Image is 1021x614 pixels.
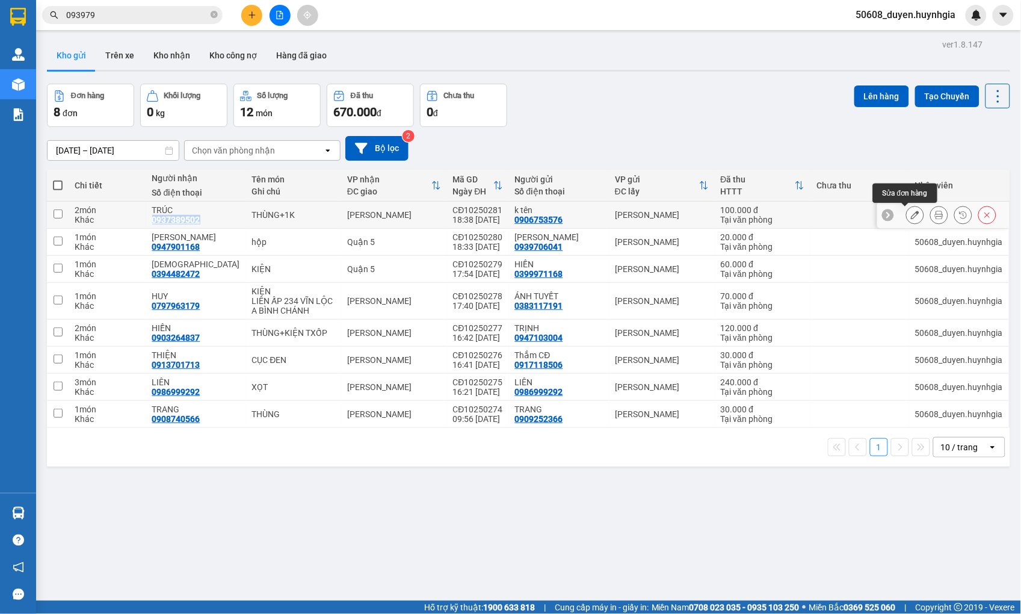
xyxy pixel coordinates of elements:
[152,188,240,197] div: Số điện thoại
[447,170,509,202] th: Toggle SortBy
[453,414,503,424] div: 09:56 [DATE]
[515,360,563,370] div: 0917118506
[453,259,503,269] div: CĐ10250279
[420,84,507,127] button: Chưa thu0đ
[333,105,377,119] span: 670.000
[140,84,227,127] button: Khối lượng0kg
[75,360,140,370] div: Khác
[152,232,240,242] div: KIM PHƯƠNG
[515,350,603,360] div: Thắm CĐ
[267,41,336,70] button: Hàng đã giao
[721,269,805,279] div: Tại văn phòng
[453,323,503,333] div: CĐ10250277
[905,601,907,614] span: |
[915,181,1003,190] div: Nhân viên
[297,5,318,26] button: aim
[515,377,603,387] div: LIÊN
[152,405,240,414] div: TRANG
[47,84,134,127] button: Đơn hàng8đơn
[347,382,441,392] div: [PERSON_NAME]
[483,603,535,612] strong: 1900 633 818
[721,175,795,184] div: Đã thu
[75,323,140,333] div: 2 món
[609,170,715,202] th: Toggle SortBy
[615,210,709,220] div: [PERSON_NAME]
[152,350,240,360] div: THIỆN
[152,205,240,215] div: TRÚC
[252,210,336,220] div: THÙNG+1K
[240,105,253,119] span: 12
[347,355,441,365] div: [PERSON_NAME]
[152,173,240,183] div: Người nhận
[347,237,441,247] div: Quận 5
[544,601,546,614] span: |
[75,232,140,242] div: 1 món
[252,287,336,296] div: KIỆN
[211,10,218,21] span: close-circle
[515,215,563,225] div: 0906753576
[152,333,200,343] div: 0903264837
[515,242,563,252] div: 0939706041
[721,215,805,225] div: Tại văn phòng
[809,601,896,614] span: Miền Bắc
[96,41,144,70] button: Trên xe
[347,328,441,338] div: [PERSON_NAME]
[10,37,106,52] div: k tên
[721,414,805,424] div: Tại văn phòng
[252,187,336,196] div: Ghi chú
[75,242,140,252] div: Khác
[453,242,503,252] div: 18:33 [DATE]
[721,205,805,215] div: 100.000 đ
[453,360,503,370] div: 16:41 [DATE]
[715,170,811,202] th: Toggle SortBy
[515,414,563,424] div: 0909252366
[847,7,966,22] span: 50608_duyen.huynhgia
[75,377,140,387] div: 3 món
[75,181,140,190] div: Chi tiết
[152,360,200,370] div: 0913701713
[323,146,333,155] svg: open
[152,323,240,333] div: HIỀN
[453,350,503,360] div: CĐ10250276
[971,10,982,20] img: icon-new-feature
[233,84,321,127] button: Số lượng12món
[12,78,25,91] img: warehouse-icon
[941,441,978,453] div: 10 / trang
[615,382,709,392] div: [PERSON_NAME]
[515,301,563,311] div: 0383117191
[152,269,200,279] div: 0394482472
[200,41,267,70] button: Kho công nợ
[615,328,709,338] div: [PERSON_NAME]
[721,405,805,414] div: 30.000 đ
[327,84,414,127] button: Đã thu670.000đ
[10,10,29,23] span: Gửi:
[453,291,503,301] div: CĐ10250278
[252,264,336,274] div: KIỆN
[252,328,336,338] div: THÙNG+KIỆN TXỐP
[915,296,1003,306] div: 50608_duyen.huynhgia
[9,76,108,90] div: 100.000
[721,387,805,397] div: Tại văn phòng
[258,91,288,100] div: Số lượng
[915,382,1003,392] div: 50608_duyen.huynhgia
[256,108,273,118] span: món
[152,215,200,225] div: 0937389502
[115,52,211,69] div: 0937389502
[998,10,1009,20] span: caret-down
[347,296,441,306] div: [PERSON_NAME]
[13,589,24,600] span: message
[403,130,415,142] sup: 2
[915,355,1003,365] div: 50608_duyen.huynhgia
[988,442,998,452] svg: open
[75,301,140,311] div: Khác
[303,11,312,19] span: aim
[870,438,888,456] button: 1
[615,264,709,274] div: [PERSON_NAME]
[993,5,1014,26] button: caret-down
[347,175,431,184] div: VP nhận
[75,405,140,414] div: 1 món
[515,259,603,269] div: HIỀN
[615,296,709,306] div: [PERSON_NAME]
[152,301,200,311] div: 0797963179
[615,237,709,247] div: [PERSON_NAME]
